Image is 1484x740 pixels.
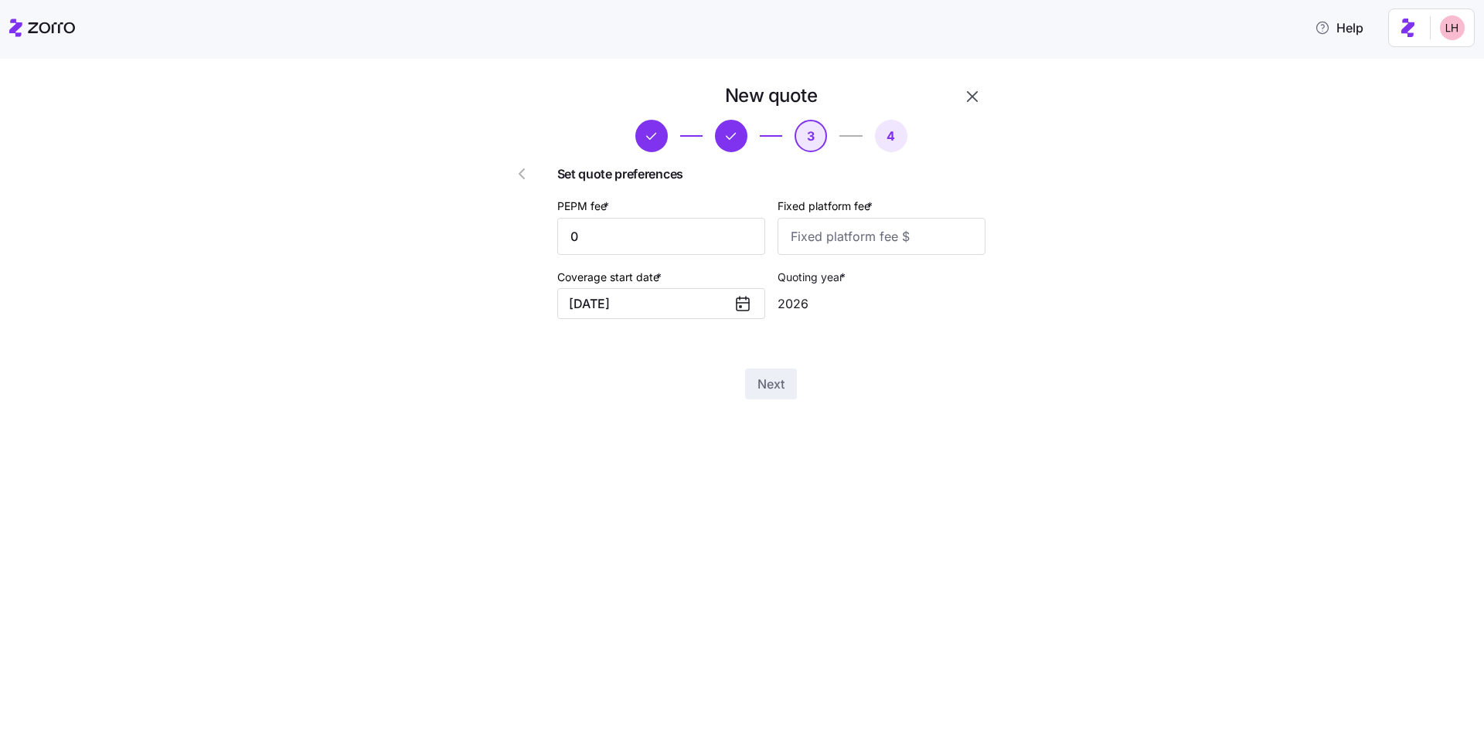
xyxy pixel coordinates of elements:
[557,288,765,319] button: [DATE]
[778,269,849,286] label: Quoting year
[745,368,797,399] button: Next
[778,198,876,215] label: Fixed platform fee
[725,83,818,107] h1: New quote
[1302,12,1376,43] button: Help
[557,165,985,184] span: Set quote preferences
[557,218,765,255] input: PEPM $
[557,198,612,215] label: PEPM fee
[1315,19,1363,37] span: Help
[557,269,665,286] label: Coverage start date
[1440,15,1465,40] img: 8ac9784bd0c5ae1e7e1202a2aac67deb
[795,120,827,152] button: 3
[875,120,907,152] button: 4
[778,218,985,255] input: Fixed platform fee $
[757,375,785,393] span: Next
